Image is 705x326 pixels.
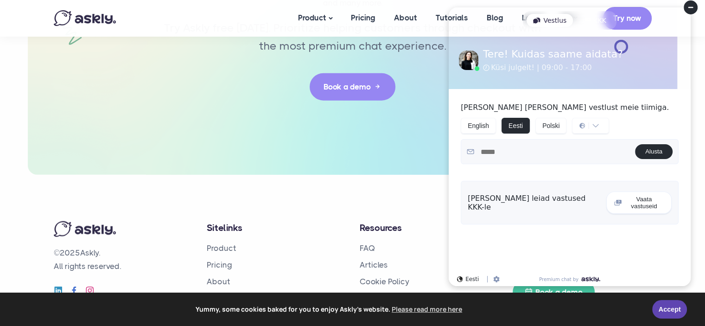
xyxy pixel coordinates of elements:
[360,260,388,269] a: Articles
[16,276,38,282] div: Eesti
[360,243,375,253] a: FAQ
[165,192,230,214] button: Vaata vastuseid
[140,277,159,281] img: Askly
[95,276,162,283] a: Premium chat by
[60,118,89,134] button: Eesti
[652,300,687,319] a: Accept
[360,221,499,235] h4: Resources
[310,73,395,101] a: Book a demo
[26,194,159,211] div: [PERSON_NAME] leiad vastused KKK-le
[54,221,116,237] img: Askly logo
[390,302,464,316] a: learn more about cookies
[19,118,55,134] button: English
[19,103,237,112] p: [PERSON_NAME] [PERSON_NAME] vestlust meie tiimiga.
[207,260,232,269] a: Pricing
[156,19,550,55] p: Try Askly free [DATE]. Prioritize helping customers through checkout with the most premium chat e...
[25,148,33,155] img: email.svg
[42,49,182,59] div: Tere! Kuidas saame aidata?
[42,64,182,71] div: Küsi julgelt! | 09:00 - 17:00
[360,277,409,286] a: Cookie Policy
[13,302,646,316] span: Yummy, some cookies baked for you to enjoy Askly's website.
[60,248,80,257] span: 2025
[94,118,125,134] button: Polski
[207,277,230,286] a: About
[85,14,132,27] div: Vestlus
[54,10,116,26] img: Askly
[194,144,231,159] button: Alusta
[207,221,346,235] h4: Sitelinks
[54,246,193,273] p: © Askly. All rights reserved.
[135,14,171,27] div: KKK
[207,243,236,253] a: Product
[18,46,37,75] img: Site logo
